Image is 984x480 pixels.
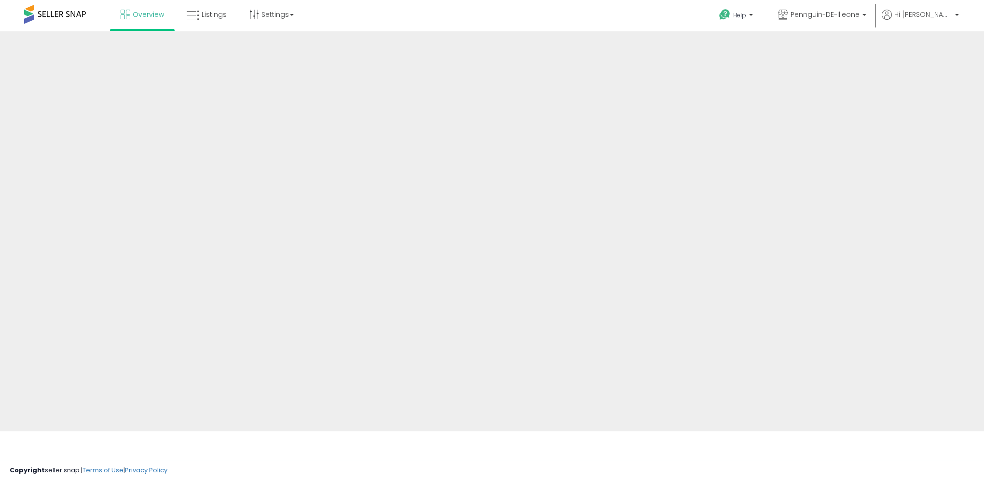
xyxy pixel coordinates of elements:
span: Pennguin-DE-Illeone [791,10,860,19]
a: Hi [PERSON_NAME] [882,10,959,31]
span: Listings [202,10,227,19]
span: Overview [133,10,164,19]
span: Hi [PERSON_NAME] [894,10,952,19]
span: Help [733,11,746,19]
a: Help [711,1,763,31]
i: Get Help [719,9,731,21]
